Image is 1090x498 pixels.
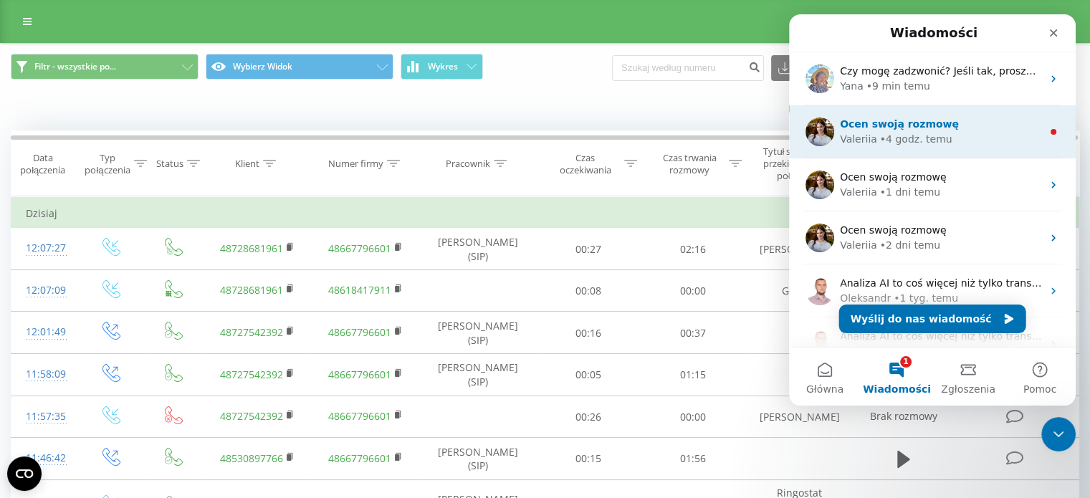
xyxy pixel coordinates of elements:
font: Dzisiaj [26,206,57,220]
a: 48728681961 [220,283,283,297]
button: Zgłoszenia [143,334,215,391]
img: Profile image for Valeriia [16,103,45,132]
iframe: Czat na żywo w interkomie [1041,417,1076,451]
div: Oleksandr [51,277,102,292]
font: 12:07:27 [26,241,66,254]
a: 48727542392 [220,325,283,339]
div: • 9 min temu [77,64,141,80]
font: 00:27 [575,242,601,256]
a: 48728681961 [220,241,283,255]
input: Szukaj według numeru [612,55,764,81]
font: Wybierz Widok [233,60,292,72]
img: Profile image for Valeriia [16,156,45,185]
button: Wyślij do nas wiadomość [50,290,237,319]
span: Pomoc [234,370,267,380]
a: 48667796601 [328,325,391,339]
a: Kiedy dane mogą różnić się od danych w innych systemach [788,102,1079,115]
font: Czas oczekiwania [559,151,611,176]
font: Wykres [428,60,458,72]
font: Kiedy dane mogą różnić się od danych w innych systemach [788,102,1072,115]
img: Profile image for Valeriia [16,209,45,238]
iframe: Czat na żywo w interkomie [789,14,1076,406]
a: 48530897766 [220,451,283,465]
font: Filtr - wszystkie po... [34,60,116,72]
button: Eksport [771,55,848,81]
font: 02:16 [680,242,706,256]
div: Valeriia [51,224,88,239]
a: 48727542392 [220,409,283,423]
font: [PERSON_NAME] (SIP) [438,361,518,389]
font: [PERSON_NAME] [759,242,839,256]
a: 48667796601 [328,409,391,423]
font: Brak rozmowy [870,409,937,423]
font: [PERSON_NAME] (SIP) [438,445,518,473]
a: 48667796601 [328,368,391,381]
font: 00:37 [680,326,706,340]
font: 00:26 [575,410,601,423]
a: 48727542392 [220,368,283,381]
span: Ocen swoją rozmowę [51,157,158,168]
div: • 2 dni temu [91,224,151,239]
a: 48618417911 [328,283,391,297]
a: 48667796601 [328,241,391,255]
font: Typ połączenia [85,151,130,176]
font: Data połączenia [20,151,65,176]
div: • 4 godz. temu [91,118,163,133]
font: Tytuł schematu przekierowania połączeń [762,145,828,182]
font: 00:08 [575,284,601,297]
a: 48667796601 [328,451,391,465]
font: [PERSON_NAME] (SIP) [438,235,518,263]
font: 11:46:42 [26,451,66,464]
font: 00:00 [680,284,706,297]
font: Numer firmy [328,157,383,170]
font: Status [156,157,183,170]
font: 12:01:49 [26,325,66,338]
button: Wiadomości [72,334,143,391]
img: Profile image for Oleksandr [16,262,45,291]
font: Pracownik [446,157,490,170]
button: Filtr - wszystkie po... [11,54,199,80]
button: Wykres [401,54,483,80]
div: • 1 dni temu [91,171,151,186]
span: Ocen swoją rozmowę [51,210,158,221]
font: 00:00 [680,410,706,423]
div: • 1 tyg. temu [105,277,169,292]
img: Profile image for Oleksandr [16,315,45,344]
font: 00:16 [575,326,601,340]
font: 11:58:09 [26,367,66,380]
span: Główna [17,370,54,380]
span: Ocen swoją rozmowę [51,104,170,115]
font: 00:15 [575,452,601,466]
div: Valeriia [51,118,88,133]
div: Oleksandr [51,330,102,345]
font: 01:15 [680,368,706,382]
button: Otwórz widżet CMP [7,456,42,491]
div: • 1 tyg. temu [105,330,169,345]
font: [PERSON_NAME] [759,410,839,423]
span: Zgłoszenia [152,370,206,380]
font: [PERSON_NAME] (SIP) [438,319,518,347]
div: Valeriia [51,171,88,186]
div: Yana [51,64,75,80]
font: Klient [235,157,259,170]
button: Pomoc [215,334,287,391]
font: Czas trwania rozmowy [662,151,716,176]
font: Główny [782,284,816,297]
font: 12:07:09 [26,283,66,297]
font: 01:56 [680,452,706,466]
